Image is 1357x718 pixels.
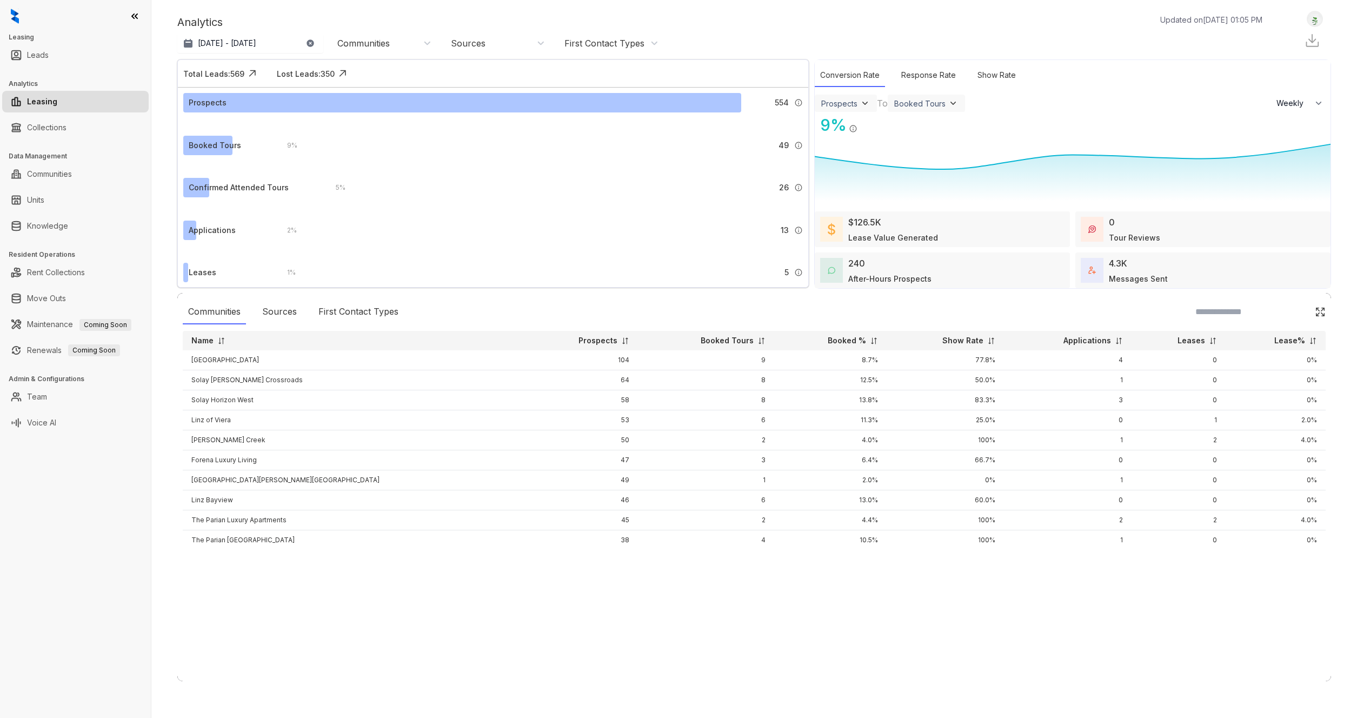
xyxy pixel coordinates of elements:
td: 0 [1132,490,1226,510]
img: Info [794,268,803,277]
td: 46 [524,490,638,510]
td: 66.7% [887,450,1003,470]
h3: Analytics [9,79,151,89]
div: Applications [189,224,236,236]
div: Booked Tours [894,99,946,108]
a: RenewalsComing Soon [27,340,120,361]
h3: Admin & Configurations [9,374,151,384]
div: 1 % [276,267,296,278]
span: 13 [781,224,789,236]
td: 1 [1004,530,1132,550]
div: $126.5K [848,216,881,229]
img: SearchIcon [1292,307,1301,316]
td: 8 [638,370,775,390]
td: 4.0% [1226,430,1326,450]
td: 4.0% [774,430,887,450]
td: 0 [1132,350,1226,370]
div: 4.3K [1109,257,1127,270]
td: 0 [1132,450,1226,470]
td: [GEOGRAPHIC_DATA] [183,350,524,370]
div: 240 [848,257,865,270]
img: UserAvatar [1307,14,1322,25]
li: Units [2,189,149,211]
div: Leases [189,267,216,278]
span: 49 [779,139,789,151]
td: 53 [524,410,638,430]
td: The Parian Luxury Apartments [183,510,524,530]
img: sorting [621,337,629,345]
td: 49 [524,470,638,490]
td: [PERSON_NAME] Creek [183,430,524,450]
td: Linz of Viera [183,410,524,430]
img: sorting [217,337,225,345]
img: logo [11,9,19,24]
img: sorting [1309,337,1317,345]
li: Leasing [2,91,149,112]
td: 1 [1004,370,1132,390]
a: Collections [27,117,66,138]
p: Show Rate [942,335,983,346]
td: 4.4% [774,510,887,530]
p: Applications [1063,335,1111,346]
td: 13.8% [774,390,887,410]
img: Click Icon [244,65,261,82]
span: Weekly [1276,98,1309,109]
h3: Data Management [9,151,151,161]
p: Updated on [DATE] 01:05 PM [1160,14,1262,25]
td: 1 [1004,470,1132,490]
span: Coming Soon [79,319,131,331]
div: Sources [257,300,302,324]
td: Solay [PERSON_NAME] Crossroads [183,370,524,390]
td: 2.0% [1226,410,1326,430]
td: 8 [638,390,775,410]
div: Total Leads: 569 [183,68,244,79]
img: AfterHoursConversations [828,267,835,275]
td: [GEOGRAPHIC_DATA][PERSON_NAME][GEOGRAPHIC_DATA] [183,470,524,490]
td: 60.0% [887,490,1003,510]
td: 3 [1004,390,1132,410]
td: 0 [1132,530,1226,550]
td: 10.5% [774,530,887,550]
td: 6.4% [774,450,887,470]
td: The Parian [GEOGRAPHIC_DATA] [183,530,524,550]
img: ViewFilterArrow [860,98,870,109]
td: 0 [1132,470,1226,490]
img: sorting [1209,337,1217,345]
div: 9 % [276,139,297,151]
td: 0% [1226,390,1326,410]
td: 47 [524,450,638,470]
li: Voice AI [2,412,149,434]
td: 4 [638,530,775,550]
a: Leads [27,44,49,66]
td: 4 [1004,350,1132,370]
button: [DATE] - [DATE] [177,34,323,53]
p: Prospects [578,335,617,346]
td: 2 [638,510,775,530]
img: Info [794,141,803,150]
li: Knowledge [2,215,149,237]
div: Booked Tours [189,139,241,151]
span: Coming Soon [68,344,120,356]
div: 0 [1109,216,1115,229]
td: 83.3% [887,390,1003,410]
td: 8.7% [774,350,887,370]
td: 3 [638,450,775,470]
td: 77.8% [887,350,1003,370]
td: 38 [524,530,638,550]
li: Move Outs [2,288,149,309]
td: 13.0% [774,490,887,510]
a: Team [27,386,47,408]
td: 11.3% [774,410,887,430]
img: Info [794,183,803,192]
td: Linz Bayview [183,490,524,510]
td: 104 [524,350,638,370]
div: First Contact Types [313,300,404,324]
td: 0 [1004,410,1132,430]
div: Sources [451,37,485,49]
p: [DATE] - [DATE] [198,38,256,49]
a: Voice AI [27,412,56,434]
img: sorting [1115,337,1123,345]
td: 1 [1132,410,1226,430]
td: 2 [1132,510,1226,530]
img: LeaseValue [828,223,835,236]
